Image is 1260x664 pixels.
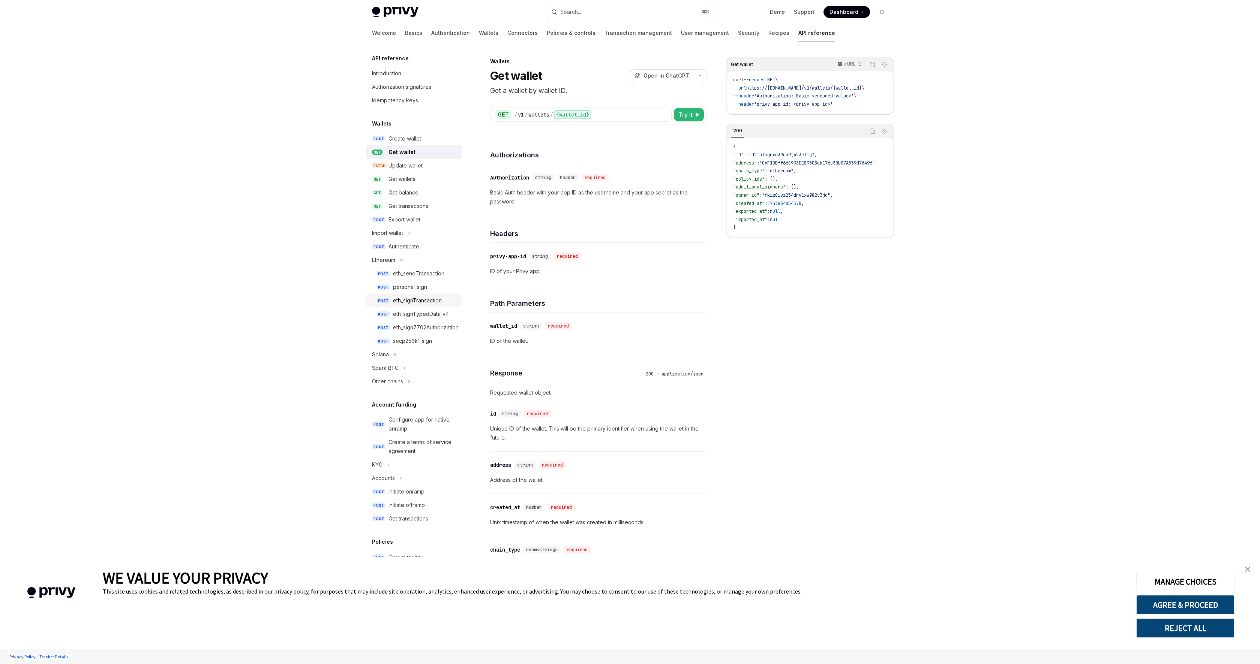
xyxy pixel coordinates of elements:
p: Get a wallet by wallet ID. [490,85,706,96]
button: Open search [546,5,714,19]
a: Authorization signatures [366,80,462,94]
div: eth_signTransaction [393,296,442,305]
div: 200 [731,126,744,135]
span: POST [376,284,390,290]
span: GET [372,190,382,196]
a: close banner [1240,562,1255,577]
h4: Path Parameters [490,298,706,308]
div: / [514,111,517,118]
button: Try it [674,108,704,121]
span: "additional_signers" [733,184,786,190]
div: 200 - application/json [643,370,706,378]
div: Get transactions [388,514,428,523]
button: AGREE & PROCEED [1136,595,1234,615]
span: : [759,192,762,198]
a: POSTeth_sendTransaction [366,267,462,280]
a: POSTAuthenticate [366,240,462,253]
span: 'privy-app-id: <privy-app-id>' [754,101,833,107]
span: POST [372,422,385,427]
button: Toggle KYC section [366,458,462,471]
a: POSTCreate policy [366,550,462,564]
p: Unique ID of the wallet. This will be the primary identifier when using the wallet in the future. [490,424,706,442]
span: POST [372,502,385,508]
span: POST [376,311,390,317]
span: GET [372,176,382,182]
a: POSTConfigure app for native onramp [366,413,462,435]
span: \ [862,85,864,91]
span: POST [372,217,385,223]
h4: Headers [490,229,706,239]
span: , [814,152,817,158]
div: Import wallet [372,229,403,238]
button: Toggle Solana section [366,348,462,361]
span: POST [376,338,390,344]
button: Ask AI [879,126,889,136]
span: "imported_at" [733,217,767,223]
div: required [545,322,572,330]
div: required [582,174,609,181]
div: Update wallet [388,161,423,170]
div: Other chains [372,377,403,386]
a: POSTeth_signTransaction [366,294,462,307]
a: Basics [405,24,422,42]
span: header [560,175,576,181]
span: : [767,217,770,223]
div: Spark BTC [372,363,399,372]
span: Try it [678,110,693,119]
div: created_at [490,504,520,511]
span: string [517,462,533,468]
div: This site uses cookies and related technologies, as described in our privacy policy, for purposes... [103,588,1125,595]
a: Privacy Policy [7,650,37,663]
p: ID of the wallet. [490,336,706,345]
span: POST [376,271,390,277]
a: GETGet wallet [366,145,462,159]
div: v1 [518,111,524,118]
button: Copy the contents from the code block [867,60,877,69]
div: Create a terms of service agreement [388,438,457,456]
img: close banner [1245,567,1250,572]
button: Toggle Ethereum section [366,253,462,267]
p: Requested wallet object. [490,388,706,397]
div: personal_sign [393,283,427,292]
div: KYC [372,460,382,469]
span: null [770,208,780,214]
div: required [524,410,551,417]
div: Get wallet [388,148,415,157]
span: string [502,411,518,417]
button: Toggle Spark BTC section [366,361,462,375]
button: Toggle Import wallet section [366,226,462,240]
span: "rkiz0ivz254drv1xw982v3jq" [762,192,830,198]
a: POSTGet transactions [366,512,462,525]
div: Get balance [388,188,418,197]
div: {wallet_id} [554,110,591,119]
span: , [780,208,783,214]
div: Accounts [372,474,395,483]
a: Demo [770,8,785,16]
span: "address" [733,160,757,166]
h4: Response [490,368,643,378]
span: : [], [786,184,799,190]
a: POSTInitiate onramp [366,485,462,498]
span: Dashboard [829,8,858,16]
div: required [564,546,591,553]
a: GETGet wallets [366,172,462,186]
a: POSTeth_sign7702Authorization [366,321,462,334]
a: GETGet transactions [366,199,462,213]
div: Get wallets [388,175,415,184]
a: PATCHUpdate wallet [366,159,462,172]
span: Get wallet [731,61,753,67]
a: API reference [798,24,835,42]
a: POSTInitiate offramp [366,498,462,512]
h5: Policies [372,537,393,546]
a: Policies & controls [547,24,595,42]
span: --request [744,77,767,83]
span: "created_at" [733,200,765,206]
span: string [523,323,539,329]
a: Connectors [507,24,538,42]
button: Ask AI [879,60,889,69]
button: Copy the contents from the code block [867,126,877,136]
span: POST [376,325,390,331]
a: POSTCreate wallet [366,132,462,145]
div: Initiate offramp [388,501,425,510]
span: : [765,168,767,174]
